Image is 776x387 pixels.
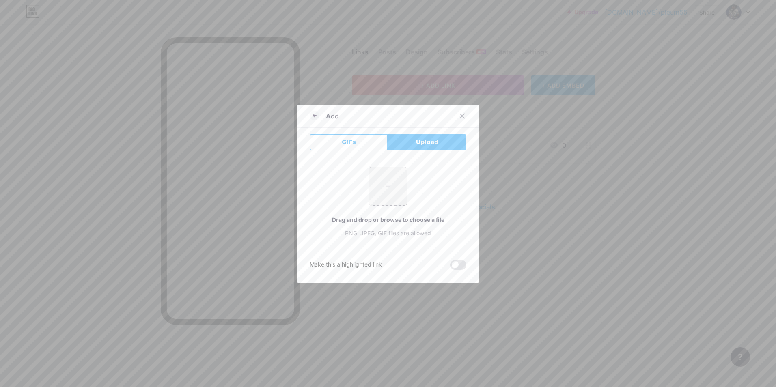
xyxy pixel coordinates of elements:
div: Make this a highlighted link [310,260,382,270]
div: PNG, JPEG, GIF files are allowed [310,229,466,237]
div: Drag and drop or browse to choose a file [310,215,466,224]
button: Upload [388,134,466,150]
button: GIFs [310,134,388,150]
span: Upload [416,138,438,146]
div: Add [326,111,339,121]
span: GIFs [342,138,356,146]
